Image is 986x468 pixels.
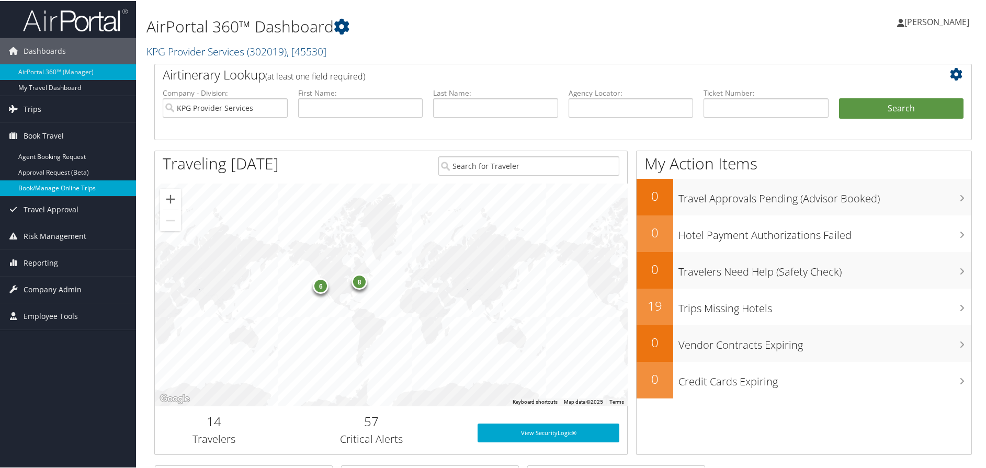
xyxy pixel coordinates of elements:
[678,368,972,388] h3: Credit Cards Expiring
[247,43,287,58] span: ( 302019 )
[163,412,265,429] h2: 14
[24,95,41,121] span: Trips
[637,361,972,397] a: 0Credit Cards Expiring
[704,87,829,97] label: Ticket Number:
[438,155,619,175] input: Search for Traveler
[163,152,279,174] h1: Traveling [DATE]
[904,15,969,27] span: [PERSON_NAME]
[637,214,972,251] a: 0Hotel Payment Authorizations Failed
[433,87,558,97] label: Last Name:
[265,70,365,81] span: (at least one field required)
[163,65,896,83] h2: Airtinerary Lookup
[637,333,673,350] h2: 0
[678,295,972,315] h3: Trips Missing Hotels
[678,185,972,205] h3: Travel Approvals Pending (Advisor Booked)
[24,249,58,275] span: Reporting
[163,431,265,446] h3: Travelers
[146,43,326,58] a: KPG Provider Services
[478,423,619,441] a: View SecurityLogic®
[160,188,181,209] button: Zoom in
[24,222,86,248] span: Risk Management
[281,431,462,446] h3: Critical Alerts
[23,7,128,31] img: airportal-logo.png
[313,277,328,292] div: 6
[157,391,192,405] img: Google
[24,37,66,63] span: Dashboards
[157,391,192,405] a: Open this area in Google Maps (opens a new window)
[287,43,326,58] span: , [ 45530 ]
[637,152,972,174] h1: My Action Items
[24,276,82,302] span: Company Admin
[513,397,558,405] button: Keyboard shortcuts
[637,288,972,324] a: 19Trips Missing Hotels
[564,398,603,404] span: Map data ©2025
[678,258,972,278] h3: Travelers Need Help (Safety Check)
[637,223,673,241] h2: 0
[160,209,181,230] button: Zoom out
[678,222,972,242] h3: Hotel Payment Authorizations Failed
[281,412,462,429] h2: 57
[352,273,367,289] div: 8
[839,97,964,118] button: Search
[609,398,624,404] a: Terms (opens in new tab)
[678,332,972,351] h3: Vendor Contracts Expiring
[298,87,423,97] label: First Name:
[637,296,673,314] h2: 19
[24,302,78,328] span: Employee Tools
[163,87,288,97] label: Company - Division:
[637,186,673,204] h2: 0
[24,196,78,222] span: Travel Approval
[637,324,972,361] a: 0Vendor Contracts Expiring
[24,122,64,148] span: Book Travel
[569,87,694,97] label: Agency Locator:
[637,178,972,214] a: 0Travel Approvals Pending (Advisor Booked)
[637,251,972,288] a: 0Travelers Need Help (Safety Check)
[897,5,980,37] a: [PERSON_NAME]
[637,259,673,277] h2: 0
[637,369,673,387] h2: 0
[146,15,702,37] h1: AirPortal 360™ Dashboard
